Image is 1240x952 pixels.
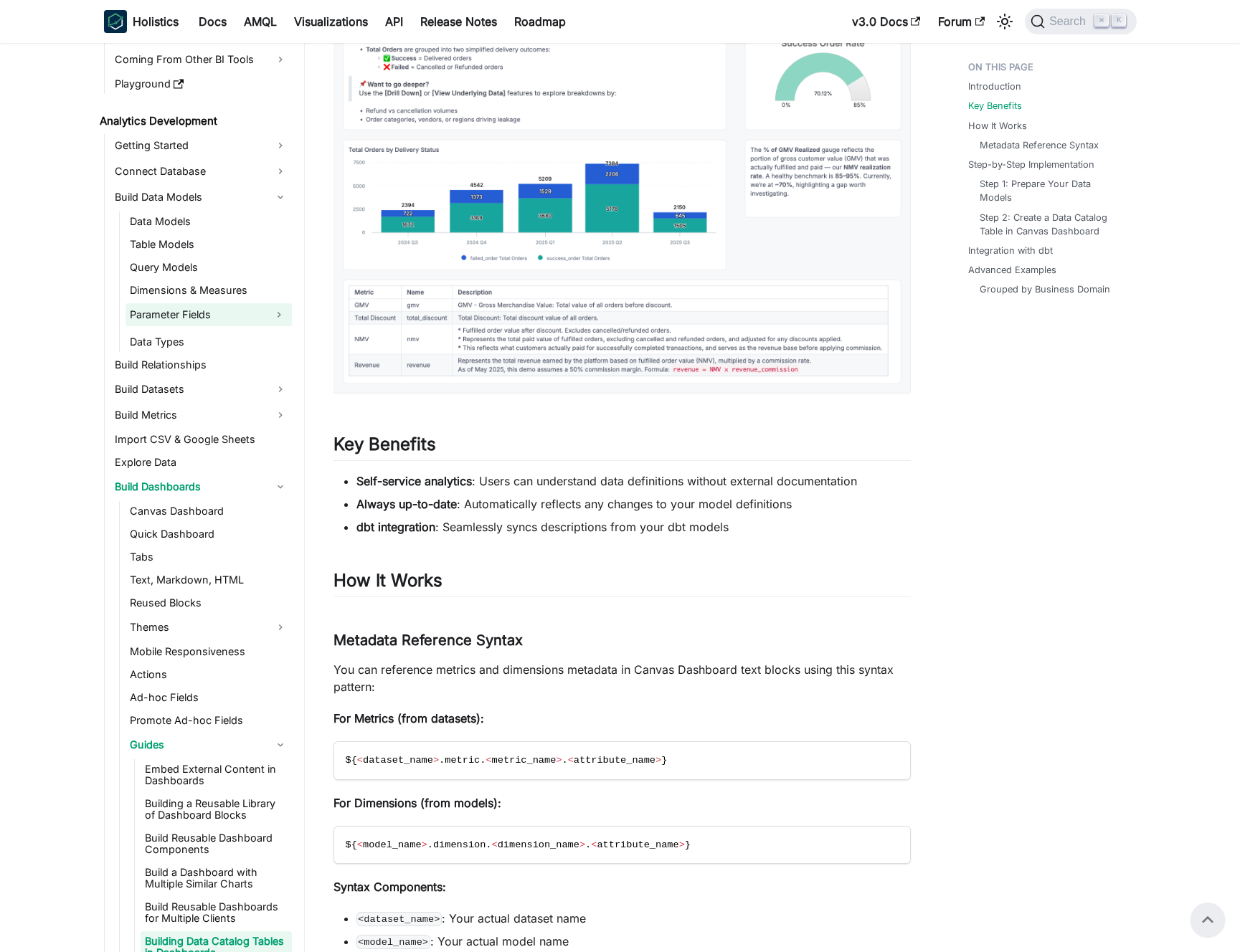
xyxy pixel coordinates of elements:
a: Text, Markdown, HTML [126,570,292,590]
a: Build a Dashboard with Multiple Similar Charts [141,862,292,894]
a: Dimensions & Measures [126,280,292,300]
a: Metadata Reference Syntax [980,138,1099,152]
span: model_name [363,839,422,850]
strong: Always up-to-date [356,497,457,511]
h2: How It Works [333,570,911,597]
b: Holistics [133,13,179,30]
span: } [685,839,691,850]
a: Canvas Dashboard [126,501,292,521]
span: . [439,755,445,766]
a: AMQL [235,10,285,33]
a: Coming From Other BI Tools [110,48,292,71]
span: $ [346,839,351,850]
a: v3.0 Docs [843,10,929,33]
a: Mobile Responsiveness [126,642,292,662]
span: > [579,839,585,850]
a: Data Models [126,211,292,232]
kbd: ⌘ [1094,14,1109,27]
a: Build Datasets [110,378,292,401]
a: Themes [126,616,292,639]
button: Scroll back to top [1191,903,1225,937]
span: < [568,755,574,766]
span: > [679,839,685,850]
li: : Your actual dataset name [356,910,911,927]
span: attribute_name [597,839,678,850]
span: dataset_name [363,755,433,766]
span: { [351,755,357,766]
a: API [377,10,412,33]
a: Forum [929,10,993,33]
span: < [591,839,597,850]
a: Promote Ad-hoc Fields [126,710,292,730]
a: Build Metrics [110,404,292,427]
span: > [433,755,439,766]
a: Advanced Examples [968,263,1056,277]
a: Docs [190,10,235,33]
a: Key Benefits [968,99,1022,113]
a: Embed External Content in Dashboards [141,759,292,791]
span: dimension [433,839,486,850]
span: $ [346,755,351,766]
a: Step-by-Step Implementation [968,158,1094,171]
code: <model_name> [356,935,430,949]
a: Parameter Fields [126,303,266,326]
button: Expand sidebar category 'Parameter Fields' [266,303,292,326]
li: : Your actual model name [356,933,911,950]
strong: For Metrics (from datasets): [333,711,484,725]
a: Build Data Models [110,186,292,209]
a: Analytics Development [95,111,292,131]
a: Getting Started [110,134,292,157]
li: : Seamlessly syncs descriptions from your dbt models [356,518,911,535]
img: Holistics [104,10,127,33]
span: } [661,755,667,766]
span: . [486,839,491,850]
a: Ad-hoc Fields [126,687,292,708]
button: Switch between dark and light mode (currently light mode) [993,10,1016,33]
a: Reused Blocks [126,593,292,613]
a: Build Dashboards [110,475,292,498]
span: < [486,755,491,766]
a: Step 2: Create a Data Catalog Table in Canvas Dashboard [980,211,1122,238]
a: Build Relationships [110,355,292,375]
a: Release Notes [412,10,506,33]
span: . [585,839,591,850]
code: <dataset_name> [356,912,442,926]
span: dimension_name [498,839,579,850]
a: Explore Data [110,452,292,472]
a: Connect Database [110,160,292,183]
kbd: K [1112,14,1126,27]
span: . [480,755,486,766]
a: How It Works [968,119,1027,133]
a: HolisticsHolistics [104,10,179,33]
span: Search [1045,15,1094,28]
a: Introduction [968,80,1021,93]
span: . [427,839,433,850]
strong: Syntax Components: [333,880,446,894]
a: Playground [110,74,292,94]
span: attribute_name [574,755,656,766]
a: Quick Dashboard [126,524,292,544]
span: . [562,755,567,766]
a: Visualizations [285,10,377,33]
span: > [656,755,661,766]
a: Grouped by Business Domain [980,282,1110,296]
a: Step 1: Prepare Your Data Models [980,177,1122,204]
strong: dbt integration [356,520,435,534]
a: Table Models [126,234,292,254]
span: > [556,755,562,766]
a: Actions [126,665,292,685]
span: < [357,755,363,766]
h3: Metadata Reference Syntax [333,632,911,649]
a: Tabs [126,547,292,567]
span: { [351,839,357,850]
img: Dashboard with Data Catalog [333,1,911,394]
a: Build Reusable Dashboards for Multiple Clients [141,897,292,928]
strong: Self-service analytics [356,474,472,488]
span: < [357,839,363,850]
a: Query Models [126,257,292,277]
nav: Docs sidebar [90,43,305,952]
a: Data Types [126,332,292,352]
p: You can reference metrics and dimensions metadata in Canvas Dashboard text blocks using this synt... [333,661,911,695]
button: Search (Command+K) [1025,9,1136,34]
a: Import CSV & Google Sheets [110,429,292,449]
